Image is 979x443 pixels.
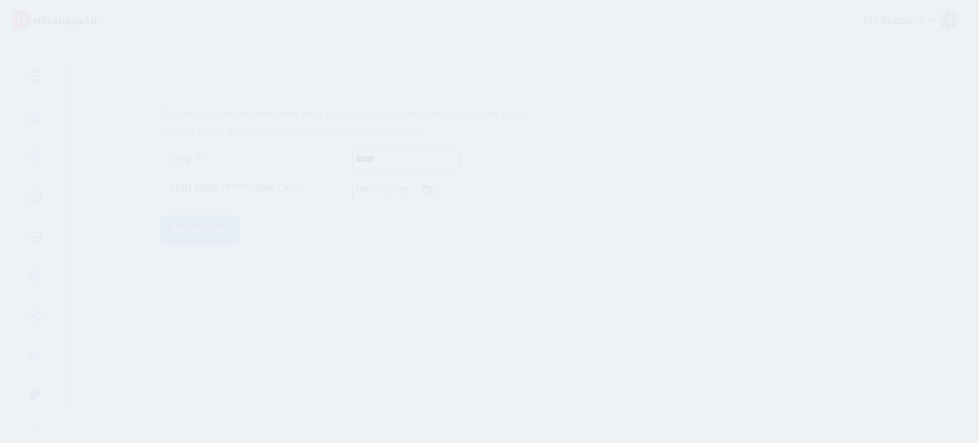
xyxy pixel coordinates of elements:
label: Start Date (YYYY-MM-DD): [170,180,334,195]
div: This activity will be executed as a background job and hence can take upto several hours if we re... [160,101,526,144]
img: Missinglettr [12,10,98,31]
img: menu.png [29,70,42,82]
label: Blog ID: [170,149,334,164]
button: Reload Stats [160,215,240,245]
a: My Account [850,5,960,36]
